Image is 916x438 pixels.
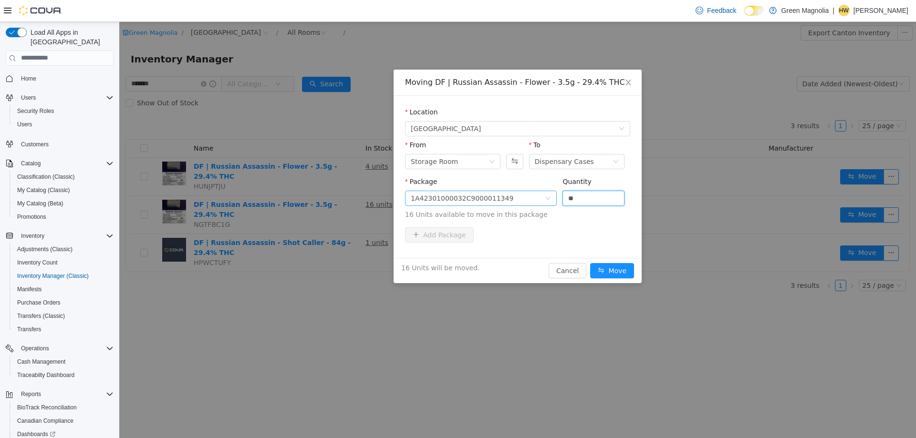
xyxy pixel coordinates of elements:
a: My Catalog (Beta) [13,198,67,209]
a: BioTrack Reconciliation [13,402,81,413]
button: Cancel [429,241,467,256]
span: BioTrack Reconciliation [13,402,114,413]
button: Users [17,92,40,103]
span: Customers [17,138,114,150]
button: Adjustments (Classic) [10,243,117,256]
span: Traceabilty Dashboard [13,369,114,381]
a: Promotions [13,211,50,223]
span: BioTrack Reconciliation [17,404,77,411]
span: Users [21,94,36,102]
label: Package [286,156,318,163]
button: BioTrack Reconciliation [10,401,117,414]
span: 16 Units will be moved. [282,241,360,251]
button: Traceabilty Dashboard [10,368,117,382]
i: icon: down [370,137,375,143]
i: icon: down [500,104,505,111]
span: Customers [21,141,49,148]
button: Catalog [2,157,117,170]
a: Users [13,119,36,130]
span: Manifests [13,284,114,295]
span: Traceabilty Dashboard [17,371,74,379]
button: Inventory [2,229,117,243]
i: icon: close [505,57,513,64]
button: Users [2,91,117,104]
span: Adjustments (Classic) [13,244,114,255]
span: Canton [291,100,362,114]
button: Inventory [17,230,48,242]
span: Home [21,75,36,82]
button: Reports [17,388,45,400]
div: Dispensary Cases [416,132,475,147]
button: Swap [387,132,404,147]
span: Promotions [17,213,46,221]
span: Cash Management [17,358,65,366]
span: Classification (Classic) [13,171,114,183]
div: Storage Room [291,132,339,147]
span: Manifests [17,285,42,293]
a: Feedback [692,1,740,20]
span: Inventory Count [13,257,114,268]
span: Canadian Compliance [17,417,73,425]
span: Transfers [17,326,41,333]
i: icon: down [494,137,500,143]
button: Reports [2,387,117,401]
span: Promotions [13,211,114,223]
label: To [410,119,421,127]
span: Catalog [17,158,114,169]
button: Transfers (Classic) [10,309,117,323]
a: Home [17,73,40,84]
span: Transfers [13,324,114,335]
span: Security Roles [17,107,54,115]
button: Cash Management [10,355,117,368]
div: Heather Wheeler [838,5,850,16]
a: Adjustments (Classic) [13,244,76,255]
a: Inventory Manager (Classic) [13,270,93,282]
span: Operations [21,345,49,352]
input: Quantity [444,169,505,183]
a: Inventory Count [13,257,62,268]
a: Canadian Compliance [13,415,77,427]
span: Inventory Count [17,259,58,266]
span: Reports [21,390,41,398]
input: Dark Mode [744,6,764,16]
a: Classification (Classic) [13,171,79,183]
span: Inventory [17,230,114,242]
span: Users [17,92,114,103]
span: Canadian Compliance [13,415,114,427]
a: Transfers [13,324,45,335]
label: Quantity [443,156,472,163]
button: Operations [2,342,117,355]
span: HW [839,5,849,16]
p: [PERSON_NAME] [854,5,908,16]
span: Inventory [21,232,44,240]
span: My Catalog (Classic) [17,186,70,194]
span: Cash Management [13,356,114,367]
span: Operations [17,343,114,354]
button: Purchase Orders [10,296,117,309]
button: Close [496,48,522,74]
span: Transfers (Classic) [13,310,114,322]
span: Load All Apps in [GEOGRAPHIC_DATA] [27,28,114,47]
a: Manifests [13,284,45,295]
button: Security Roles [10,104,117,118]
span: Feedback [707,6,736,15]
span: Security Roles [13,105,114,117]
button: My Catalog (Classic) [10,183,117,197]
button: icon: plusAdd Package [286,205,354,221]
span: Users [17,121,32,128]
button: My Catalog (Beta) [10,197,117,210]
span: Purchase Orders [13,297,114,308]
label: From [286,119,307,127]
a: Transfers (Classic) [13,310,69,322]
span: Inventory Manager (Classic) [17,272,89,280]
span: My Catalog (Beta) [13,198,114,209]
span: Inventory Manager (Classic) [13,270,114,282]
button: Home [2,71,117,85]
a: Customers [17,139,52,150]
span: Reports [17,388,114,400]
span: Dashboards [17,430,55,438]
p: | [833,5,834,16]
label: Location [286,86,319,94]
div: Moving DF | Russian Assassin - Flower - 3.5g - 29.4% THC [286,55,511,66]
span: My Catalog (Beta) [17,200,63,207]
